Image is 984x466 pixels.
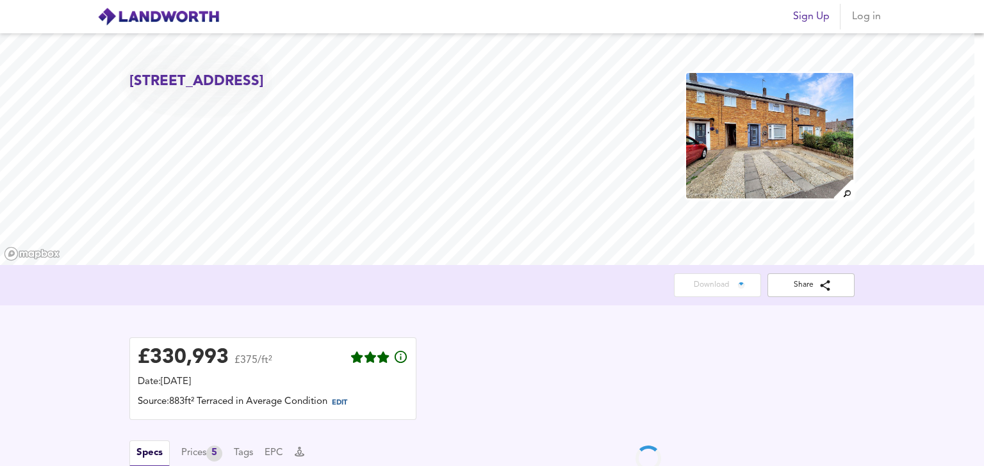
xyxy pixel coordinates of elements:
[97,7,220,26] img: logo
[138,375,408,389] div: Date: [DATE]
[332,399,347,406] span: EDIT
[138,395,408,412] div: Source: 883ft² Terraced in Average Condition
[832,178,855,200] img: search
[788,4,835,29] button: Sign Up
[181,446,222,462] div: Prices
[234,446,253,460] button: Tags
[206,446,222,462] div: 5
[234,355,272,374] span: £375/ft²
[181,446,222,462] button: Prices5
[851,8,881,26] span: Log in
[767,273,855,297] button: Share
[129,72,264,92] h2: [STREET_ADDRESS]
[846,4,887,29] button: Log in
[265,446,283,460] button: EPC
[793,8,830,26] span: Sign Up
[4,246,60,261] a: Mapbox homepage
[685,72,855,200] img: property
[778,278,844,292] span: Share
[138,348,229,367] div: £ 330,993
